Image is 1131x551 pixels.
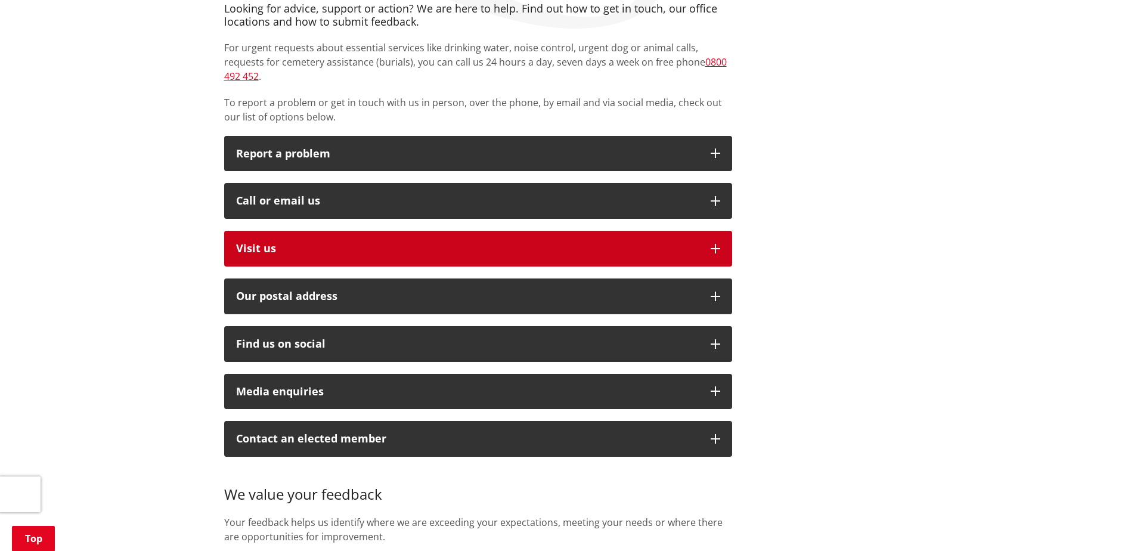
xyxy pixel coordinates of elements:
p: Report a problem [236,148,699,160]
div: Call or email us [236,195,699,207]
p: To report a problem or get in touch with us in person, over the phone, by email and via social me... [224,95,732,124]
div: Find us on social [236,338,699,350]
iframe: Messenger Launcher [1076,501,1119,544]
button: Our postal address [224,278,732,314]
button: Find us on social [224,326,732,362]
h2: Our postal address [236,290,699,302]
button: Report a problem [224,136,732,172]
button: Media enquiries [224,374,732,410]
a: 0800 492 452 [224,55,727,83]
p: Contact an elected member [236,433,699,445]
div: Media enquiries [236,386,699,398]
p: For urgent requests about essential services like drinking water, noise control, urgent dog or an... [224,41,732,83]
a: Top [12,526,55,551]
p: Your feedback helps us identify where we are exceeding your expectations, meeting your needs or w... [224,515,732,544]
p: Visit us [236,243,699,255]
h4: Looking for advice, support or action? We are here to help. Find out how to get in touch, our off... [224,2,732,28]
h3: We value your feedback [224,469,732,503]
button: Call or email us [224,183,732,219]
button: Visit us [224,231,732,267]
button: Contact an elected member [224,421,732,457]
